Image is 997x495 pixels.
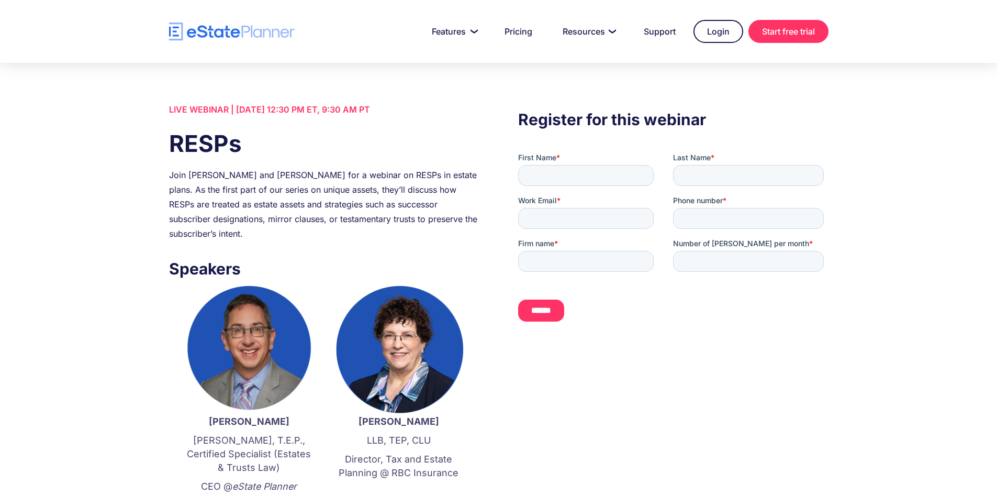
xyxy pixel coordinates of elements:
p: CEO @ [185,480,313,493]
p: Director, Tax and Estate Planning @ RBC Insurance [334,453,463,480]
h1: RESPs [169,127,479,160]
a: home [169,23,295,41]
a: Start free trial [748,20,828,43]
a: Support [631,21,688,42]
iframe: Form 0 [518,152,828,340]
p: [PERSON_NAME], T.E.P., Certified Specialist (Estates & Trusts Law) [185,434,313,475]
h3: Speakers [169,257,479,281]
a: Pricing [492,21,545,42]
p: LLB, TEP, CLU [334,434,463,447]
div: LIVE WEBINAR | [DATE] 12:30 PM ET, 9:30 AM PT [169,102,479,117]
em: eState Planner [232,481,297,492]
div: Join [PERSON_NAME] and [PERSON_NAME] for a webinar on RESPs in estate plans. As the first part of... [169,168,479,241]
a: Login [693,20,743,43]
a: Resources [550,21,626,42]
strong: [PERSON_NAME] [209,416,289,427]
strong: [PERSON_NAME] [359,416,439,427]
a: Features [419,21,487,42]
h3: Register for this webinar [518,107,828,131]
